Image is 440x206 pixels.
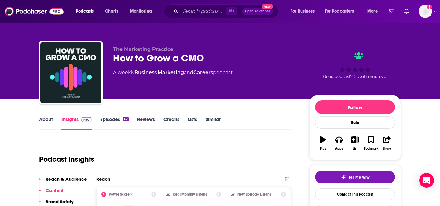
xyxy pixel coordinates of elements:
[5,5,64,17] img: Podchaser - Follow, Share and Rate Podcasts
[364,147,378,150] div: Bookmark
[172,192,207,197] h2: Total Monthly Listens
[315,171,395,183] button: tell me why sparkleTell Me Why
[315,100,395,114] button: Follow
[323,74,387,79] span: Good podcast? Give it some love!
[96,176,110,182] h2: Reach
[184,70,193,75] span: and
[419,5,432,18] span: Logged in as Marketing09
[347,132,363,154] button: List
[134,70,157,75] a: Business
[100,116,129,130] a: Episodes62
[39,116,53,130] a: About
[170,4,284,18] div: Search podcasts, credits, & more...
[262,4,273,9] span: New
[46,176,87,182] p: Reach & Audience
[46,187,64,193] p: Content
[309,46,401,84] div: Good podcast? Give it some love!
[427,5,432,9] svg: Add a profile image
[387,6,397,16] a: Show notifications dropdown
[315,132,331,154] button: Play
[109,192,133,197] h2: Power Score™
[321,6,363,16] button: open menu
[348,175,369,180] span: Tell Me Why
[157,70,158,75] span: ,
[419,5,432,18] button: Show profile menu
[126,6,160,16] button: open menu
[188,116,197,130] a: Lists
[367,7,378,16] span: More
[81,117,92,122] img: Podchaser Pro
[419,5,432,18] img: User Profile
[39,187,64,199] button: Content
[402,6,411,16] a: Show notifications dropdown
[320,147,326,150] div: Play
[363,132,379,154] button: Bookmark
[331,132,347,154] button: Apps
[163,116,179,130] a: Credits
[113,46,173,52] span: The Marketing Practice
[341,175,346,180] img: tell me why sparkle
[101,6,122,16] a: Charts
[335,147,343,150] div: Apps
[242,8,273,15] button: Open AdvancedNew
[76,7,94,16] span: Podcasts
[353,147,358,150] div: List
[325,7,354,16] span: For Podcasters
[419,173,434,188] div: Open Intercom Messenger
[105,7,118,16] span: Charts
[181,6,226,16] input: Search podcasts, credits, & more...
[130,7,152,16] span: Monitoring
[113,69,233,76] div: A weekly podcast
[39,176,87,187] button: Reach & Audience
[158,70,184,75] a: Marketing
[383,147,391,150] div: Share
[379,132,395,154] button: Share
[286,6,322,16] button: open menu
[315,188,395,200] a: Contact This Podcast
[61,116,92,130] a: InsightsPodchaser Pro
[315,116,395,129] div: Rate
[40,42,101,103] img: How to Grow a CMO
[193,70,213,75] a: Careers
[206,116,221,130] a: Similar
[226,7,237,15] span: ⌘ K
[71,6,102,16] button: open menu
[123,117,129,121] div: 62
[237,192,271,197] h2: New Episode Listens
[137,116,155,130] a: Reviews
[39,155,94,164] h1: Podcast Insights
[245,10,270,13] span: Open Advanced
[291,7,315,16] span: For Business
[46,199,74,204] p: Brand Safety
[363,6,385,16] button: open menu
